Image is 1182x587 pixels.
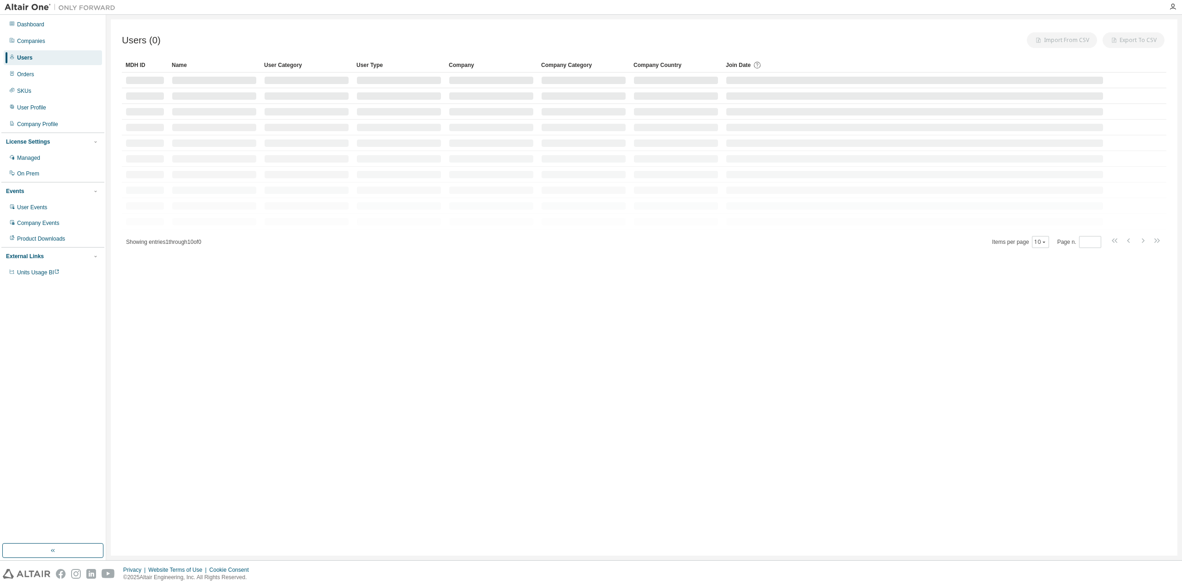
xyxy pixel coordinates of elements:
div: License Settings [6,138,50,145]
img: linkedin.svg [86,569,96,579]
div: Product Downloads [17,235,65,242]
div: Orders [17,71,34,78]
div: MDH ID [126,58,164,73]
img: instagram.svg [71,569,81,579]
div: Company Country [633,58,718,73]
div: Managed [17,154,40,162]
div: External Links [6,253,44,260]
div: Company Category [541,58,626,73]
img: facebook.svg [56,569,66,579]
div: Website Terms of Use [148,566,209,574]
div: Users [17,54,32,61]
div: User Type [356,58,441,73]
div: User Events [17,204,47,211]
div: Company [449,58,534,73]
span: Units Usage BI [17,269,60,276]
span: Page n. [1057,236,1101,248]
div: Dashboard [17,21,44,28]
img: youtube.svg [102,569,115,579]
button: 10 [1034,238,1047,246]
p: © 2025 Altair Engineering, Inc. All Rights Reserved. [123,574,254,581]
div: Cookie Consent [209,566,254,574]
span: Showing entries 1 through 10 of 0 [126,239,201,245]
button: Export To CSV [1103,32,1164,48]
div: On Prem [17,170,39,177]
button: Import From CSV [1027,32,1097,48]
div: User Profile [17,104,46,111]
img: altair_logo.svg [3,569,50,579]
div: Events [6,188,24,195]
div: Company Events [17,219,59,227]
div: Companies [17,37,45,45]
div: SKUs [17,87,31,95]
div: Privacy [123,566,148,574]
span: Users (0) [122,35,161,46]
div: Company Profile [17,121,58,128]
div: Name [172,58,257,73]
div: User Category [264,58,349,73]
span: Items per page [992,236,1049,248]
span: Join Date [726,62,751,68]
svg: Date when the user was first added or directly signed up. If the user was deleted and later re-ad... [753,61,761,69]
img: Altair One [5,3,120,12]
